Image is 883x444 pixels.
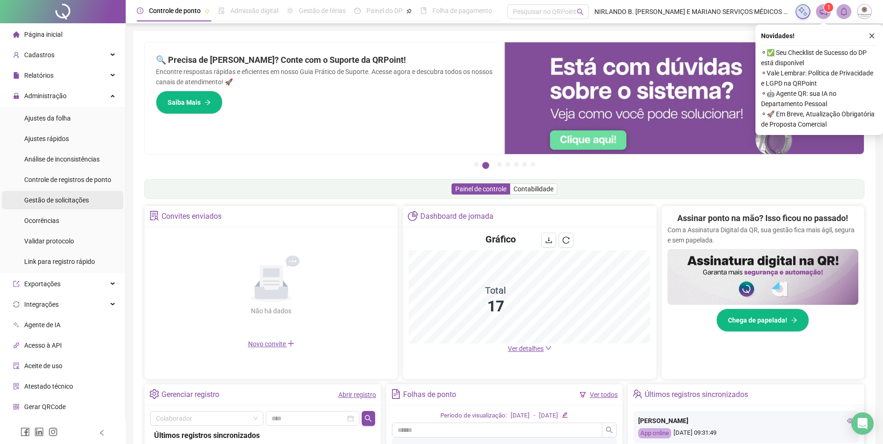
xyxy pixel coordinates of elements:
[13,93,20,99] span: lock
[204,8,210,14] span: pushpin
[156,54,493,67] h2: 🔍 Precisa de [PERSON_NAME]? Conte com o Suporte da QRPoint!
[24,237,74,245] span: Validar protocolo
[508,345,552,352] a: Ver detalhes down
[248,340,295,348] span: Novo convite
[24,301,59,308] span: Integrações
[761,88,877,109] span: ⚬ 🤖 Agente QR: sua IA no Departamento Pessoal
[408,211,418,221] span: pie-chart
[594,7,790,17] span: NIRLANDO B. [PERSON_NAME] E MARIANO SERVIÇOS MÉDICOS LTDA
[545,345,552,351] span: down
[403,387,456,403] div: Folhas de ponto
[24,383,73,390] span: Atestado técnico
[840,7,848,16] span: bell
[168,97,201,108] span: Saiba Mais
[13,383,20,390] span: solution
[218,7,225,14] span: file-done
[24,92,67,100] span: Administração
[455,185,506,193] span: Painel de controle
[24,155,100,163] span: Análise de inconsistências
[24,196,89,204] span: Gestão de solicitações
[638,428,854,439] div: [DATE] 09:31:49
[677,212,848,225] h2: Assinar ponto na mão? Isso ficou no passado!
[590,391,618,398] a: Ver todos
[229,306,314,316] div: Não há dados
[420,209,493,224] div: Dashboard de jornada
[798,7,808,17] img: sparkle-icon.fc2bf0ac1784a2077858766a79e2daf3.svg
[366,7,403,14] span: Painel do DP
[391,389,401,399] span: file-text
[34,427,44,437] span: linkedin
[514,162,519,167] button: 5
[545,236,553,244] span: download
[761,47,877,68] span: ⚬ ✅ Seu Checklist de Sucesso do DP está disponível
[156,91,222,114] button: Saiba Mais
[13,72,20,79] span: file
[338,391,376,398] a: Abrir registro
[24,176,111,183] span: Controle de registros de ponto
[24,258,95,265] span: Link para registro rápido
[761,31,795,41] span: Novidades !
[761,68,877,88] span: ⚬ Vale Lembrar: Política de Privacidade e LGPD na QRPoint
[204,99,211,106] span: arrow-right
[562,236,570,244] span: reload
[24,321,61,329] span: Agente de IA
[857,5,871,19] img: 19775
[511,411,530,421] div: [DATE]
[364,415,372,422] span: search
[24,51,54,59] span: Cadastros
[24,280,61,288] span: Exportações
[440,411,507,421] div: Período de visualização:
[580,391,586,398] span: filter
[137,7,143,14] span: clock-circle
[791,317,797,323] span: arrow-right
[24,403,66,410] span: Gerar QRCode
[162,209,222,224] div: Convites enviados
[633,389,642,399] span: team
[24,31,62,38] span: Página inicial
[827,4,830,11] span: 1
[13,404,20,410] span: qrcode
[354,7,361,14] span: dashboard
[156,67,493,87] p: Encontre respostas rápidas e eficientes em nosso Guia Prático de Suporte. Acesse agora e descubra...
[406,8,412,14] span: pushpin
[728,315,787,325] span: Chega de papelada!
[420,7,427,14] span: book
[13,31,20,38] span: home
[149,211,159,221] span: solution
[667,225,858,245] p: Com a Assinatura Digital da QR, sua gestão fica mais ágil, segura e sem papelada.
[761,109,877,129] span: ⚬ 🚀 Em Breve, Atualização Obrigatória de Proposta Comercial
[606,426,613,434] span: search
[13,342,20,349] span: api
[847,417,854,424] span: eye
[13,52,20,58] span: user-add
[497,162,502,167] button: 3
[48,427,58,437] span: instagram
[13,301,20,308] span: sync
[482,162,489,169] button: 2
[432,7,492,14] span: Folha de pagamento
[577,8,584,15] span: search
[638,416,854,426] div: [PERSON_NAME]
[13,363,20,369] span: audit
[474,162,479,167] button: 1
[531,162,535,167] button: 7
[149,7,201,14] span: Controle de ponto
[716,309,809,332] button: Chega de papelada!
[485,233,516,246] h4: Gráfico
[24,362,62,370] span: Aceite de uso
[513,185,553,193] span: Contabilidade
[287,7,293,14] span: sun
[13,281,20,287] span: export
[533,411,535,421] div: -
[99,430,105,436] span: left
[645,387,748,403] div: Últimos registros sincronizados
[522,162,527,167] button: 6
[562,412,568,418] span: edit
[24,342,62,349] span: Acesso à API
[287,340,295,347] span: plus
[505,42,864,154] img: banner%2F0cf4e1f0-cb71-40ef-aa93-44bd3d4ee559.png
[154,430,371,441] div: Últimos registros sincronizados
[24,217,59,224] span: Ocorrências
[824,3,833,12] sup: 1
[539,411,558,421] div: [DATE]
